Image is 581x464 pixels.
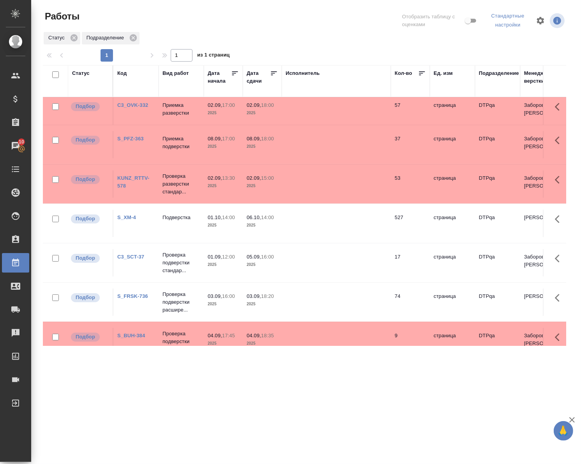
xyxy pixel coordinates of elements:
td: страница [430,131,475,158]
p: 2025 [247,221,278,229]
p: 02.09, [247,175,261,181]
span: 🙏 [557,423,570,439]
td: 9 [391,328,430,355]
p: Заборова [PERSON_NAME] [524,174,562,190]
div: Статус [72,69,90,77]
p: 14:00 [222,214,235,220]
p: 02.09, [208,102,222,108]
p: Подверстка [162,214,200,221]
p: 02.09, [208,175,222,181]
p: Приемка разверстки [162,101,200,117]
div: Вид работ [162,69,189,77]
p: Заборова [PERSON_NAME] [524,253,562,269]
td: страница [430,249,475,276]
p: [PERSON_NAME] [524,292,562,300]
div: Можно подбирать исполнителей [70,214,109,224]
p: Подбор [76,103,95,110]
button: Здесь прячутся важные кнопки [550,289,569,307]
p: 06.10, [247,214,261,220]
button: Здесь прячутся важные кнопки [550,131,569,150]
div: Дата сдачи [247,69,270,85]
div: Кол-во [395,69,412,77]
td: страница [430,170,475,198]
p: 08.09, [247,136,261,142]
button: Здесь прячутся важные кнопки [550,170,569,189]
p: 18:20 [261,293,274,299]
span: Посмотреть информацию [550,13,566,28]
p: 04.09, [208,333,222,338]
p: 15:00 [261,175,274,181]
p: Статус [48,34,67,42]
td: DTPqa [475,249,520,276]
p: 2025 [208,300,239,308]
p: 17:45 [222,333,235,338]
p: 12:00 [222,254,235,260]
p: 2025 [208,340,239,347]
td: DTPqa [475,289,520,316]
td: 74 [391,289,430,316]
p: 05.09, [247,254,261,260]
td: DTPqa [475,210,520,237]
a: S_FRSK-736 [117,293,148,299]
p: Заборова [PERSON_NAME] [524,332,562,347]
p: 08.09, [208,136,222,142]
a: S_BUH-384 [117,333,145,338]
div: Можно подбирать исполнителей [70,101,109,112]
div: Можно подбирать исполнителей [70,292,109,303]
p: 03.09, [247,293,261,299]
p: 2025 [208,143,239,151]
td: 17 [391,249,430,276]
a: KUNZ_RTTV-578 [117,175,149,189]
td: DTPqa [475,328,520,355]
a: S_XM-4 [117,214,136,220]
p: 2025 [208,109,239,117]
td: DTPqa [475,131,520,158]
p: 2025 [247,300,278,308]
p: Проверка разверстки стандар... [162,172,200,196]
div: Код [117,69,127,77]
div: Можно подбирать исполнителей [70,174,109,185]
div: Можно подбирать исполнителей [70,332,109,342]
p: 18:35 [261,333,274,338]
p: Подбор [76,175,95,183]
p: 03.09, [208,293,222,299]
p: 14:00 [261,214,274,220]
p: 16:00 [261,254,274,260]
span: 10 [14,138,29,146]
a: C3_SCT-37 [117,254,144,260]
p: 2025 [247,340,278,347]
p: 16:00 [222,293,235,299]
td: страница [430,210,475,237]
p: 2025 [208,261,239,269]
p: 2025 [247,182,278,190]
div: Менеджеры верстки [524,69,562,85]
div: split button [485,10,531,31]
span: из 1 страниц [197,50,230,62]
p: 17:00 [222,136,235,142]
td: DTPqa [475,170,520,198]
p: Проверка подверстки стандар... [162,251,200,275]
button: Здесь прячутся важные кнопки [550,249,569,268]
span: Работы [43,10,79,23]
td: страница [430,289,475,316]
p: Проверка подверстки стандар... [162,330,200,353]
button: 🙏 [554,421,573,441]
p: [PERSON_NAME] [524,214,562,221]
p: 13:30 [222,175,235,181]
td: 57 [391,97,430,125]
div: Можно подбирать исполнителей [70,253,109,264]
p: Подбор [76,254,95,262]
p: 2025 [247,143,278,151]
p: 17:00 [222,102,235,108]
td: страница [430,328,475,355]
p: Подразделение [87,34,127,42]
td: DTPqa [475,97,520,125]
p: Подбор [76,215,95,223]
a: C3_OVK-332 [117,102,148,108]
td: 527 [391,210,430,237]
p: 01.09, [208,254,222,260]
p: Подбор [76,136,95,144]
button: Здесь прячутся важные кнопки [550,210,569,228]
a: S_PFZ-363 [117,136,144,142]
p: 18:00 [261,136,274,142]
